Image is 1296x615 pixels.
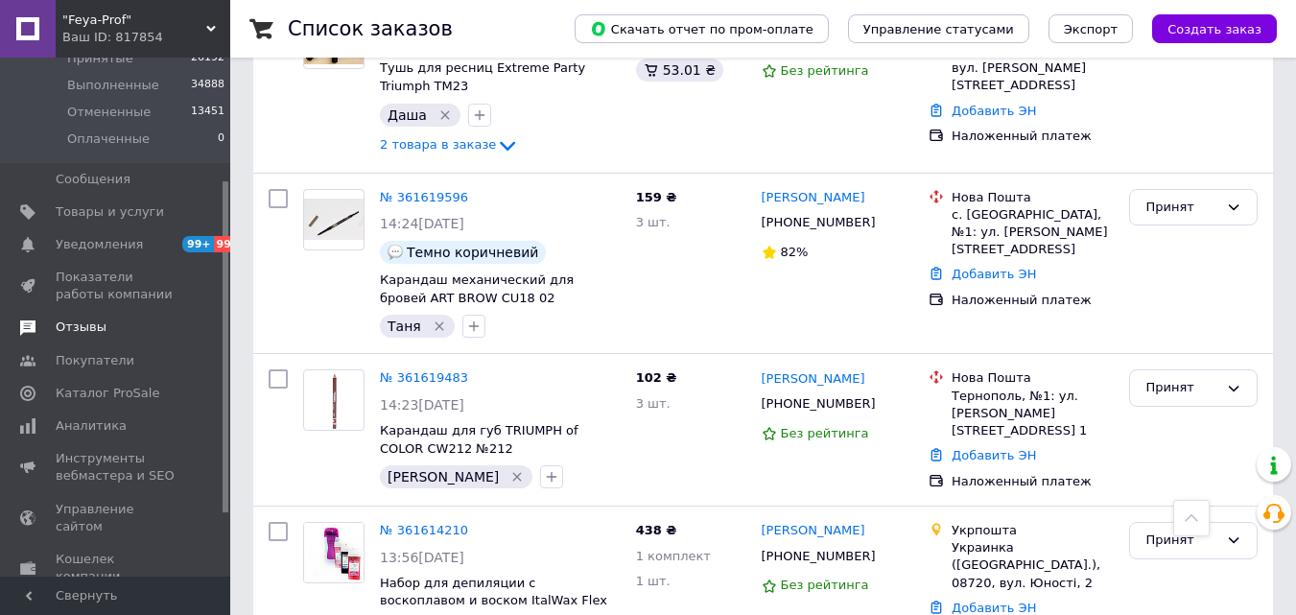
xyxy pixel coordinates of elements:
[1152,14,1277,43] button: Создать заказ
[56,319,106,336] span: Отзывы
[952,473,1114,490] div: Наложенный платеж
[380,397,464,413] span: 14:23[DATE]
[56,385,159,402] span: Каталог ProSale
[380,370,468,385] a: № 361619483
[1049,14,1133,43] button: Экспорт
[388,319,421,334] span: Таня
[380,576,607,608] a: Набор для депиляции с воскоплавом и воском ItalWax Flex
[1064,22,1118,36] span: Экспорт
[590,20,813,37] span: Скачать отчет по пром-оплате
[380,137,496,152] span: 2 товара в заказе
[575,14,829,43] button: Скачать отчет по пром-оплате
[952,522,1114,539] div: Укрпошта
[56,171,130,188] span: Сообщения
[1133,21,1277,35] a: Создать заказ
[67,50,133,67] span: Принятые
[56,352,134,369] span: Покупатели
[303,369,365,431] a: Фото товару
[762,189,865,207] a: [PERSON_NAME]
[56,236,143,253] span: Уведомления
[380,137,519,152] a: 2 товара в заказе
[952,369,1114,387] div: Нова Пошта
[67,104,151,121] span: Отмененные
[324,370,343,430] img: Фото товару
[1145,531,1218,551] div: Принят
[781,245,809,259] span: 82%
[1145,378,1218,398] div: Принят
[56,417,127,435] span: Аналитика
[388,469,499,485] span: [PERSON_NAME]
[56,501,177,535] span: Управление сайтом
[952,267,1036,281] a: Добавить ЭН
[407,245,538,260] span: Темно коричневий
[182,236,214,252] span: 99+
[388,107,427,123] span: Даша
[303,189,365,250] a: Фото товару
[952,206,1114,259] div: с. [GEOGRAPHIC_DATA], №1: ул. [PERSON_NAME][STREET_ADDRESS]
[781,63,869,78] span: Без рейтинга
[1167,22,1261,36] span: Создать заказ
[380,523,468,537] a: № 361614210
[762,549,876,563] span: [PHONE_NUMBER]
[62,12,206,29] span: "Feya-Prof"
[67,77,159,94] span: Выполненные
[863,22,1014,36] span: Управление статусами
[636,370,677,385] span: 102 ₴
[380,550,464,565] span: 13:56[DATE]
[304,199,364,240] img: Фото товару
[952,128,1114,145] div: Наложенный платеж
[218,130,224,148] span: 0
[56,203,164,221] span: Товары и услуги
[1145,198,1218,218] div: Принят
[781,578,869,592] span: Без рейтинга
[952,25,1114,95] div: Новомиргород, №2 (до 30 кг на одне місце): вул. [PERSON_NAME][STREET_ADDRESS]
[781,426,869,440] span: Без рейтинга
[380,423,578,456] a: Карандаш для губ TRIUMPH of COLOR СW212 №212
[437,107,453,123] svg: Удалить метку
[952,448,1036,462] a: Добавить ЭН
[380,60,585,93] a: Тушь для ресниц Extreme Party Triumph ТМ23
[191,77,224,94] span: 34888
[432,319,447,334] svg: Удалить метку
[380,190,468,204] a: № 361619596
[636,574,671,588] span: 1 шт.
[380,216,464,231] span: 14:24[DATE]
[304,523,364,582] img: Фото товару
[762,522,865,540] a: [PERSON_NAME]
[636,396,671,411] span: 3 шт.
[62,29,230,46] div: Ваш ID: 817854
[952,292,1114,309] div: Наложенный платеж
[388,245,403,260] img: :speech_balloon:
[636,523,677,537] span: 438 ₴
[952,388,1114,440] div: Тернополь, №1: ул. [PERSON_NAME][STREET_ADDRESS] 1
[56,551,177,585] span: Кошелек компании
[952,539,1114,592] div: Украинка ([GEOGRAPHIC_DATA].), 08720, вул. Юності, 2
[67,130,150,148] span: Оплаченные
[952,189,1114,206] div: Нова Пошта
[762,215,876,229] span: [PHONE_NUMBER]
[636,215,671,229] span: 3 шт.
[636,190,677,204] span: 159 ₴
[952,104,1036,118] a: Добавить ЭН
[56,450,177,485] span: Инструменты вебмастера и SEO
[509,469,525,485] svg: Удалить метку
[636,549,711,563] span: 1 комплект
[191,104,224,121] span: 13451
[380,272,574,305] a: Карандаш механический для бровей ART BROW CU18 02
[214,236,246,252] span: 99+
[762,396,876,411] span: [PHONE_NUMBER]
[191,50,224,67] span: 26192
[303,522,365,583] a: Фото товару
[288,17,453,40] h1: Список заказов
[952,601,1036,615] a: Добавить ЭН
[762,370,865,389] a: [PERSON_NAME]
[636,59,723,82] div: 53.01 ₴
[848,14,1029,43] button: Управление статусами
[56,269,177,303] span: Показатели работы компании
